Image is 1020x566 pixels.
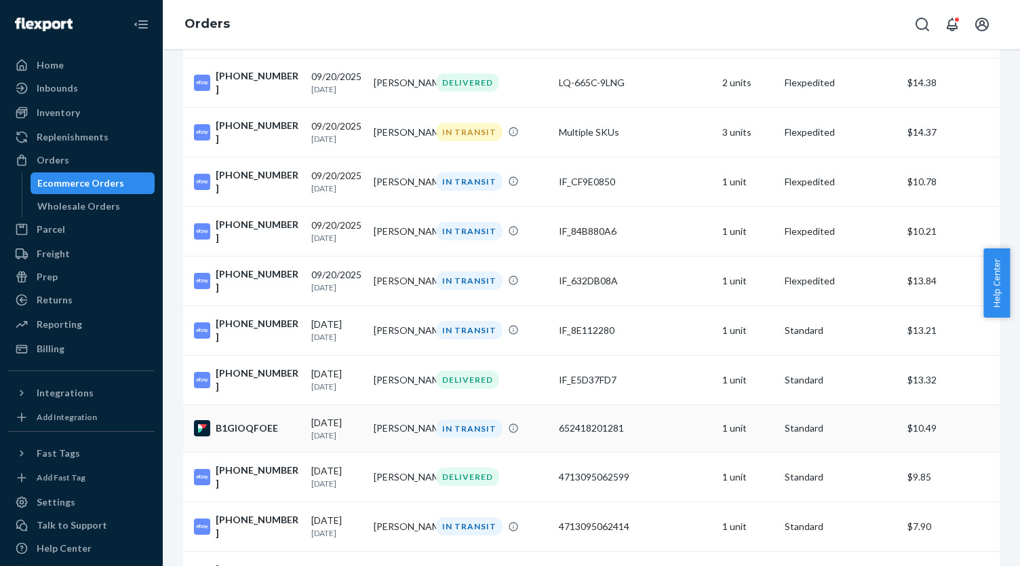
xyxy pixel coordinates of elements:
td: $7.90 [902,502,1000,551]
td: $10.78 [902,157,1000,206]
a: Add Fast Tag [8,470,155,486]
div: [PHONE_NUMBER] [194,69,300,96]
td: $10.21 [902,206,1000,256]
td: $9.85 [902,452,1000,502]
div: LQ-665C-9LNG [559,76,711,90]
a: Home [8,54,155,76]
a: Freight [8,243,155,265]
div: [DATE] [311,464,363,489]
td: [PERSON_NAME] [368,502,431,551]
a: Orders [8,149,155,171]
p: [DATE] [311,282,363,293]
a: Inbounds [8,77,155,99]
div: Wholesale Orders [37,200,120,213]
div: 4713095062599 [559,470,711,484]
td: [PERSON_NAME] [368,355,431,404]
div: [PHONE_NUMBER] [194,513,300,540]
p: [DATE] [311,381,363,392]
div: 4713095062414 [559,520,711,533]
div: Home [37,58,64,72]
div: 09/20/2025 [311,169,363,194]
button: Fast Tags [8,442,155,464]
p: Flexpedited [785,76,897,90]
div: [PHONE_NUMBER] [194,317,300,344]
div: IN TRANSIT [436,172,503,191]
div: 652418201281 [559,421,711,435]
td: $14.38 [902,58,1000,107]
div: Returns [37,293,73,307]
div: DELIVERED [436,73,499,92]
div: IF_632DB08A [559,274,711,288]
a: Help Center [8,537,155,559]
p: Flexpedited [785,225,897,238]
a: Add Integration [8,409,155,426]
td: [PERSON_NAME] [368,404,431,452]
p: Flexpedited [785,274,897,288]
button: Open account menu [968,11,996,38]
td: 1 unit [717,452,779,502]
p: Standard [785,324,897,337]
p: [DATE] [311,133,363,145]
button: Close Navigation [127,11,155,38]
div: Add Integration [37,411,97,423]
div: Parcel [37,223,65,236]
div: [PHONE_NUMBER] [194,267,300,295]
a: Orders [184,16,230,31]
img: Flexport logo [15,18,73,31]
div: [DATE] [311,367,363,392]
td: 3 units [717,107,779,157]
a: Returns [8,289,155,311]
div: Talk to Support [37,518,107,532]
div: IN TRANSIT [436,222,503,240]
p: [DATE] [311,331,363,343]
div: [DATE] [311,514,363,539]
div: Orders [37,153,69,167]
td: 1 unit [717,157,779,206]
div: Freight [37,247,70,261]
p: [DATE] [311,430,363,441]
div: 09/20/2025 [311,219,363,244]
td: [PERSON_NAME] [368,452,431,502]
a: Reporting [8,314,155,335]
td: 2 units [717,58,779,107]
div: Add Fast Tag [37,472,85,483]
td: [PERSON_NAME] [368,206,431,256]
span: Help Center [983,248,1010,318]
a: Settings [8,491,155,513]
div: Inventory [37,106,80,119]
div: IN TRANSIT [436,321,503,339]
div: IF_84B880A6 [559,225,711,238]
div: Settings [37,495,75,509]
a: Prep [8,266,155,288]
div: Help Center [37,542,92,555]
div: IF_CF9E0850 [559,175,711,189]
div: Reporting [37,318,82,331]
div: Ecommerce Orders [37,176,124,190]
button: Open Search Box [909,11,936,38]
div: IF_8E112280 [559,324,711,337]
a: Billing [8,338,155,360]
div: 09/20/2025 [311,268,363,293]
td: 1 unit [717,256,779,305]
div: IF_E5D37FD7 [559,373,711,387]
td: $13.21 [902,305,1000,355]
div: IN TRANSIT [436,517,503,535]
div: Replenishments [37,130,109,144]
a: Replenishments [8,126,155,148]
div: [PHONE_NUMBER] [194,119,300,146]
a: Ecommerce Orders [31,172,155,194]
div: [PHONE_NUMBER] [194,464,300,491]
td: 1 unit [717,404,779,452]
td: 1 unit [717,206,779,256]
p: [DATE] [311,83,363,95]
div: IN TRANSIT [436,419,503,438]
p: [DATE] [311,232,363,244]
div: Billing [37,342,64,356]
td: [PERSON_NAME] [368,107,431,157]
td: [PERSON_NAME] [368,256,431,305]
button: Open notifications [939,11,966,38]
p: [DATE] [311,183,363,194]
a: Talk to Support [8,514,155,536]
td: $13.32 [902,355,1000,404]
p: Flexpedited [785,175,897,189]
